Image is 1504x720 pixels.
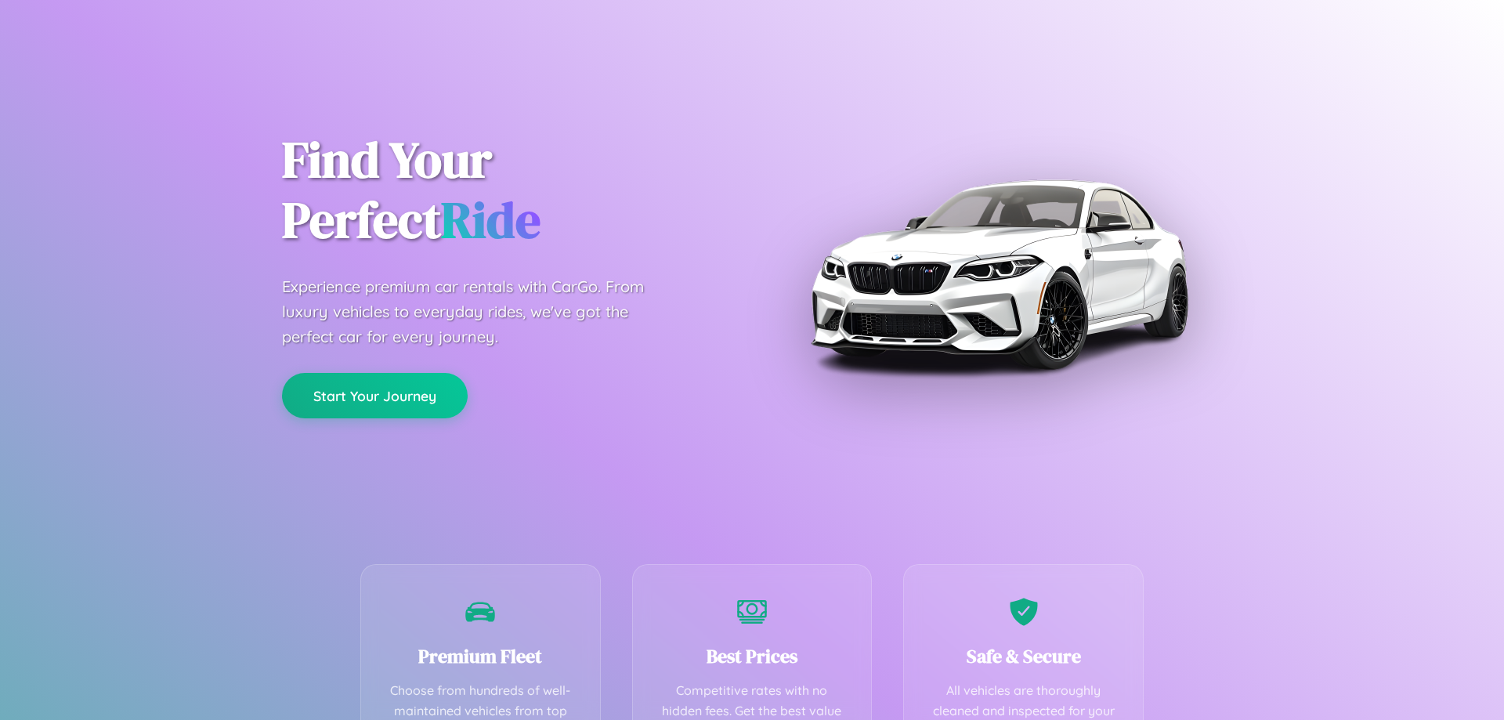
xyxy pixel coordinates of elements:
[282,274,674,349] p: Experience premium car rentals with CarGo. From luxury vehicles to everyday rides, we've got the ...
[803,78,1195,470] img: Premium BMW car rental vehicle
[282,130,728,251] h1: Find Your Perfect
[282,373,468,418] button: Start Your Journey
[656,643,848,669] h3: Best Prices
[441,186,540,254] span: Ride
[385,643,577,669] h3: Premium Fleet
[927,643,1119,669] h3: Safe & Secure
